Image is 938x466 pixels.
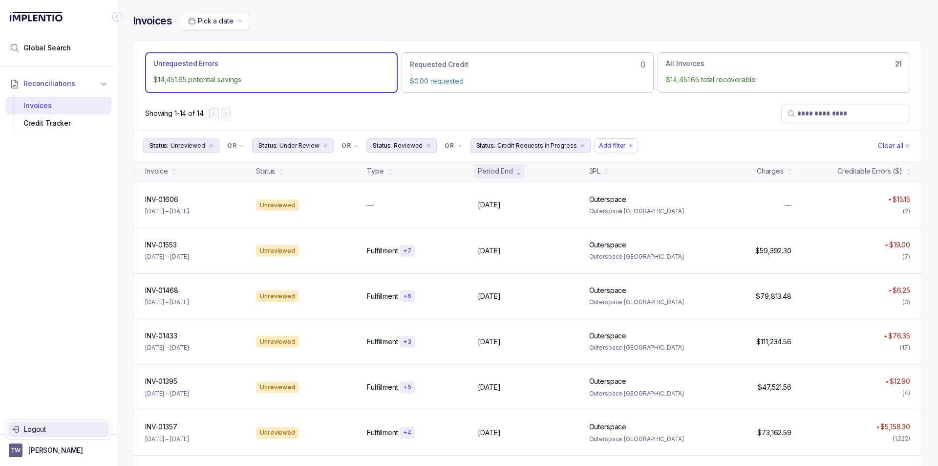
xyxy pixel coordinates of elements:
p: $5,158.30 [880,422,910,432]
p: — [367,200,374,210]
p: Unreviewed [171,141,205,151]
img: red pointer upwards [885,244,888,246]
div: (17) [900,343,910,353]
p: $15.15 [893,195,910,204]
div: (4) [902,388,910,398]
button: User initials[PERSON_NAME] [9,444,108,457]
p: Outerspace [GEOGRAPHIC_DATA] [589,389,688,399]
p: $0.00 requested [410,76,646,86]
p: $6.25 [893,286,910,295]
p: Credit Requests In Progress [497,141,577,151]
p: [DATE] [478,428,500,438]
p: Status: [373,141,392,151]
div: Unreviewed [256,200,299,211]
p: Add filter [599,141,626,151]
div: (3) [902,297,910,307]
p: INV-01553 [145,240,177,250]
p: [DATE] [478,246,500,256]
p: INV-01357 [145,422,177,432]
img: red pointer upwards [888,198,891,200]
div: Collapse Icon [111,11,123,22]
p: Outerspace [589,240,627,250]
p: Status: [476,141,495,151]
span: Pick a date [198,17,233,25]
p: Fulfillment [367,337,398,347]
div: Unreviewed [256,336,299,348]
p: $73,162.59 [757,428,791,438]
p: + 6 [403,292,412,300]
p: Reviewed [394,141,423,151]
p: — [785,200,791,210]
p: [DATE] – [DATE] [145,252,189,262]
p: $47,521.56 [758,382,791,392]
div: Reconciliations [6,95,111,134]
p: Outerspace [589,422,627,432]
button: Filter Chip Connector undefined [338,139,362,153]
p: Outerspace [GEOGRAPHIC_DATA] [589,252,688,262]
div: 3PL [589,166,601,176]
p: Outerspace [589,331,627,341]
p: Under Review [279,141,320,151]
button: Filter Chip Connector undefined [441,139,466,153]
p: INV-01468 [145,286,178,295]
div: (2) [903,206,910,216]
p: $12.90 [890,377,910,386]
p: [DATE] – [DATE] [145,297,189,307]
p: + 7 [403,247,412,255]
p: Outerspace [GEOGRAPHIC_DATA] [589,206,688,216]
p: Requested Credit [410,60,469,69]
p: OR [227,142,236,150]
p: [PERSON_NAME] [28,445,83,455]
ul: Filter Group [143,138,876,153]
p: OR [341,142,351,150]
h4: Invoices [133,14,172,28]
div: Unreviewed [256,245,299,257]
img: red pointer upwards [888,289,891,292]
div: (1,222) [893,434,910,444]
div: Unreviewed [256,290,299,302]
p: Status: [258,141,277,151]
p: $76.35 [888,331,910,341]
div: Charges [757,166,784,176]
button: Filter Chip Add filter [595,138,638,153]
p: INV-01606 [145,195,178,204]
img: red pointer upwards [876,426,879,428]
p: $14,451.65 potential savings [153,75,389,85]
p: Unrequested Errors [153,59,218,68]
span: Reconciliations [23,79,75,89]
p: + 3 [403,338,412,346]
p: Fulfillment [367,382,398,392]
p: Fulfillment [367,428,398,438]
span: User initials [9,444,22,457]
div: Creditable Errors ($) [837,166,902,176]
div: Period End [478,166,513,176]
ul: Action Tab Group [145,52,910,92]
button: Reconciliations [6,73,111,94]
div: 0 [410,59,646,70]
div: remove content [578,142,586,150]
p: $111,234.56 [756,337,791,347]
span: Global Search [23,43,71,53]
p: INV-01433 [145,331,177,341]
button: Filter Chip Unreviewed [143,138,219,153]
p: [DATE] – [DATE] [145,343,189,353]
div: remove content [321,142,329,150]
button: Clear Filters [876,138,912,153]
p: $79,813.48 [756,291,791,301]
p: Fulfillment [367,291,398,301]
div: Invoice [145,166,168,176]
p: [DATE] – [DATE] [145,206,189,216]
p: Outerspace [589,195,627,204]
button: Filter Chip Credit Requests In Progress [470,138,591,153]
p: Showing 1-14 of 14 [145,109,203,118]
h6: 21 [895,60,902,68]
p: Outerspace [589,286,627,295]
p: $59,392.30 [755,246,791,256]
li: Filter Chip Connector undefined [341,142,359,150]
div: Unreviewed [256,427,299,439]
p: Outerspace [GEOGRAPHIC_DATA] [589,297,688,307]
p: [DATE] [478,337,500,347]
button: Filter Chip Reviewed [366,138,437,153]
